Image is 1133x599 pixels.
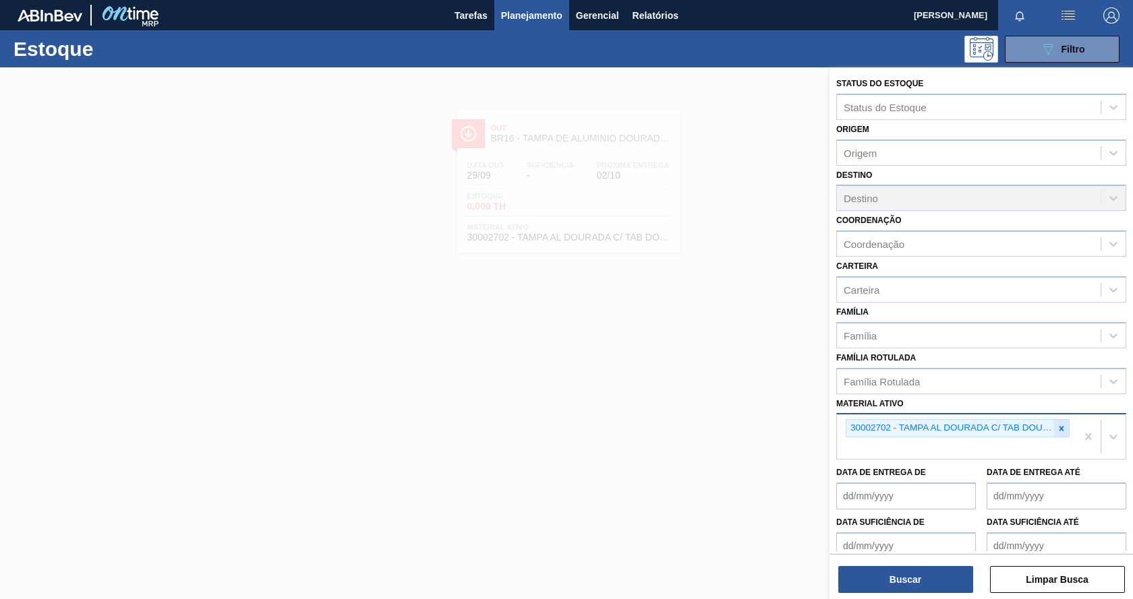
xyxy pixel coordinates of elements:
[844,284,879,295] div: Carteira
[836,79,923,88] label: Status do Estoque
[1060,7,1076,24] img: userActions
[1062,44,1085,55] span: Filtro
[455,7,488,24] span: Tarefas
[987,517,1079,527] label: Data suficiência até
[844,147,877,158] div: Origem
[836,399,904,408] label: Material ativo
[836,353,916,362] label: Família Rotulada
[576,7,619,24] span: Gerencial
[964,36,998,63] div: Pogramando: nenhum usuário selecionado
[836,532,976,559] input: dd/mm/yyyy
[846,420,1054,437] div: 30002702 - TAMPA AL DOURADA C/ TAB DOURADO
[844,239,904,250] div: Coordenação
[13,41,210,57] h1: Estoque
[1103,7,1120,24] img: Logout
[844,375,920,387] div: Família Rotulada
[987,532,1126,559] input: dd/mm/yyyy
[1005,36,1120,63] button: Filtro
[836,482,976,509] input: dd/mm/yyyy
[998,6,1041,25] button: Notificações
[836,216,902,225] label: Coordenação
[836,468,926,477] label: Data de Entrega de
[836,517,925,527] label: Data suficiência de
[987,468,1080,477] label: Data de Entrega até
[836,125,869,134] label: Origem
[836,170,872,180] label: Destino
[844,101,927,113] div: Status do Estoque
[987,482,1126,509] input: dd/mm/yyyy
[501,7,562,24] span: Planejamento
[18,9,82,22] img: TNhmsLtSVTkK8tSr43FrP2fwEKptu5GPRR3wAAAABJRU5ErkJggg==
[844,329,877,341] div: Família
[633,7,678,24] span: Relatórios
[836,261,878,271] label: Carteira
[836,307,869,317] label: Família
